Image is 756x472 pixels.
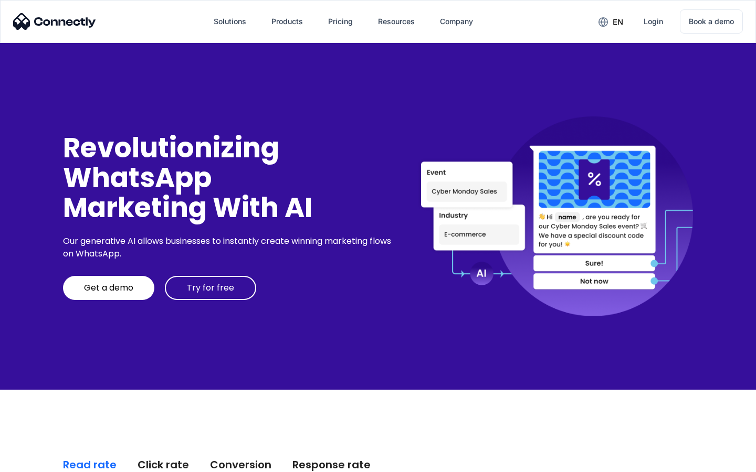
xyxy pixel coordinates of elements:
a: Get a demo [63,276,154,300]
div: Login [644,14,663,29]
div: Get a demo [84,283,133,293]
div: Click rate [138,457,189,472]
a: Book a demo [680,9,743,34]
div: Response rate [292,457,371,472]
div: Products [271,14,303,29]
a: Try for free [165,276,256,300]
div: Conversion [210,457,271,472]
div: Revolutionizing WhatsApp Marketing With AI [63,133,395,223]
div: Resources [378,14,415,29]
div: Our generative AI allows businesses to instantly create winning marketing flows on WhatsApp. [63,235,395,260]
div: en [613,15,623,29]
div: Pricing [328,14,353,29]
div: Company [440,14,473,29]
a: Login [635,9,671,34]
div: Solutions [214,14,246,29]
div: Try for free [187,283,234,293]
a: Pricing [320,9,361,34]
div: Read rate [63,457,117,472]
img: Connectly Logo [13,13,96,30]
